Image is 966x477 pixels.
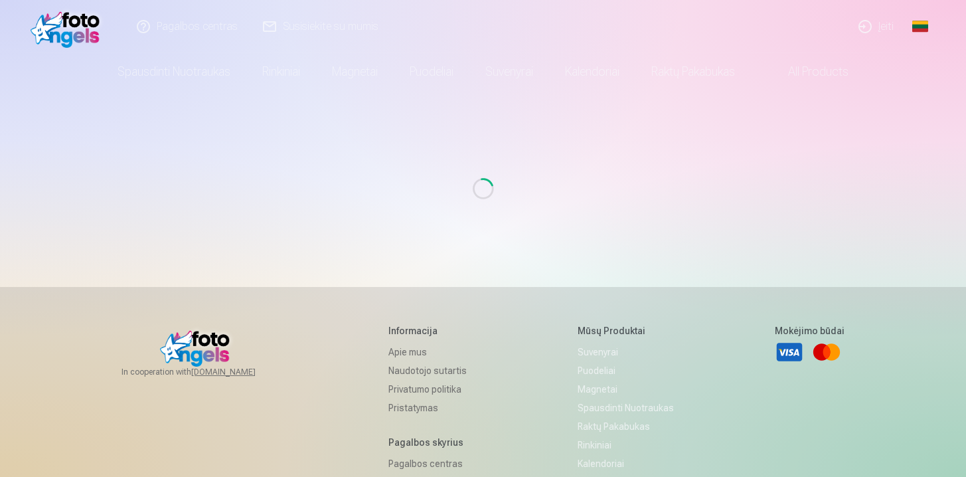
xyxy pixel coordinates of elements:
a: Kalendoriai [578,454,674,473]
a: Rinkiniai [246,53,316,90]
h5: Mūsų produktai [578,324,674,337]
a: Raktų pakabukas [578,417,674,436]
a: Suvenyrai [578,343,674,361]
a: Apie mus [388,343,477,361]
a: Pagalbos centras [388,454,477,473]
a: Spausdinti nuotraukas [578,399,674,417]
a: Puodeliai [394,53,469,90]
a: Puodeliai [578,361,674,380]
a: Suvenyrai [469,53,549,90]
h5: Informacija [388,324,477,337]
a: Mastercard [812,337,841,367]
span: In cooperation with [121,367,287,377]
a: Rinkiniai [578,436,674,454]
h5: Mokėjimo būdai [775,324,845,337]
a: Privatumo politika [388,380,477,399]
a: All products [751,53,864,90]
img: /fa2 [31,5,107,48]
h5: Pagalbos skyrius [388,436,477,449]
a: Magnetai [316,53,394,90]
a: Visa [775,337,804,367]
a: Spausdinti nuotraukas [102,53,246,90]
a: [DOMAIN_NAME] [191,367,287,377]
a: Pristatymas [388,399,477,417]
a: Magnetai [578,380,674,399]
a: Kalendoriai [549,53,635,90]
a: Raktų pakabukas [635,53,751,90]
a: Naudotojo sutartis [388,361,477,380]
